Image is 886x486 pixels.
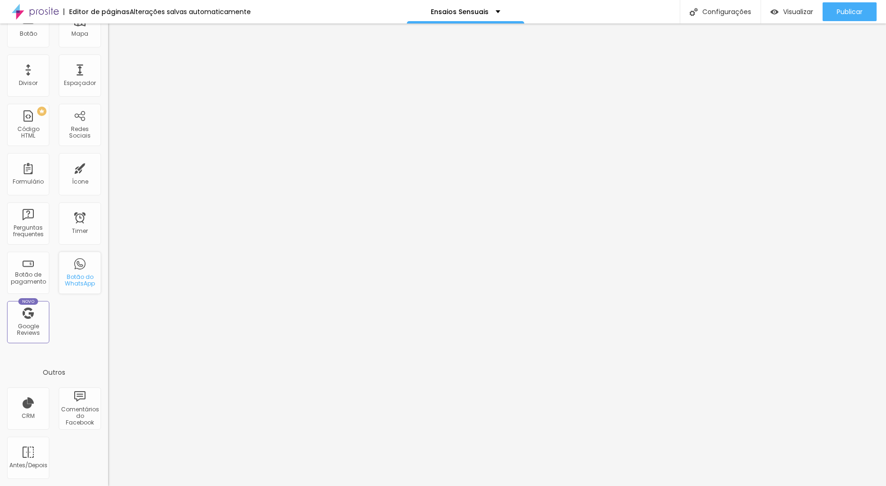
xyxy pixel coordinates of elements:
[13,178,44,185] div: Formulário
[71,31,88,37] div: Mapa
[9,224,47,238] div: Perguntas frequentes
[20,31,37,37] div: Botão
[64,80,96,86] div: Espaçador
[770,8,778,16] img: view-1.svg
[9,126,47,139] div: Código HTML
[837,8,863,15] span: Publicar
[22,413,35,419] div: CRM
[61,274,98,287] div: Botão do WhatsApp
[9,462,47,469] div: Antes/Depois
[130,8,251,15] div: Alterações salvas automaticamente
[72,178,88,185] div: Ícone
[761,2,823,21] button: Visualizar
[9,323,47,337] div: Google Reviews
[783,8,813,15] span: Visualizar
[18,298,39,305] div: Novo
[9,271,47,285] div: Botão de pagamento
[61,406,98,426] div: Comentários do Facebook
[690,8,698,16] img: Icone
[63,8,130,15] div: Editor de páginas
[72,228,88,234] div: Timer
[431,8,489,15] p: Ensaios Sensuais
[823,2,877,21] button: Publicar
[19,80,38,86] div: Divisor
[108,23,886,486] iframe: Editor
[61,126,98,139] div: Redes Sociais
